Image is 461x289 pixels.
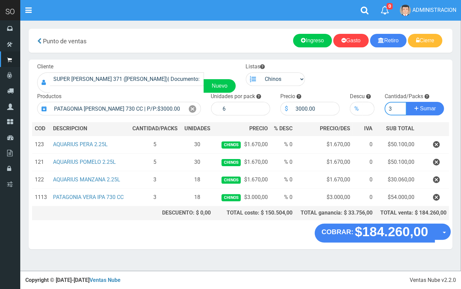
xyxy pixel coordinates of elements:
span: % DESC [274,125,292,132]
td: $54.000,00 [375,189,417,206]
td: $30.060,00 [375,171,417,189]
a: PATAGONIA VERA IPA 730 CC [53,194,124,200]
td: 18 [181,171,213,189]
span: Sumar [420,106,436,111]
td: % 0 [271,154,295,171]
strong: $184.260,00 [355,224,428,239]
a: AQUARIUS PERA 2.25L [53,141,108,148]
td: $1.670,00 [213,171,271,189]
span: Chinos [222,141,241,149]
td: $50.100,00 [375,136,417,154]
span: Chinos [222,194,241,201]
td: % 0 [271,189,295,206]
td: 121 [32,154,50,171]
a: AQUARIUS MANZANA 2.25L [53,176,120,183]
td: 5 [129,136,181,154]
span: 0 [387,3,393,9]
td: 5 [129,154,181,171]
label: Cantidad/Packs [385,93,423,101]
td: $50.100,00 [375,154,417,171]
span: ADMINISTRACION [412,7,456,13]
input: Introduzca el nombre del producto [51,102,185,115]
label: Precio [280,93,295,101]
span: CRIPCION [63,125,87,132]
span: PRECIO/DES [320,125,350,132]
a: Ventas Nube [89,277,121,283]
th: DES [50,122,129,136]
span: Chinos [222,159,241,166]
td: % 0 [271,136,295,154]
img: User Image [400,5,411,16]
label: Cliente [37,63,53,71]
td: $1.670,00 [213,136,271,154]
span: PRECIO [249,125,268,133]
td: $1.670,00 [295,154,353,171]
button: Sumar [406,102,444,115]
a: Gasto [333,34,369,47]
div: DESCUENTO: $ 0,00 [131,209,211,217]
td: 18 [181,189,213,206]
a: Ingreso [293,34,332,47]
td: 1113 [32,189,50,206]
a: Nuevo [204,79,235,93]
span: SUB TOTAL [386,125,414,133]
div: $ [280,102,292,115]
td: 3 [129,171,181,189]
div: TOTAL costo: $ 150.504,00 [216,209,292,217]
input: Cantidad [385,102,407,115]
input: Consumidor Final [50,72,204,86]
label: Descu [350,93,365,101]
div: Ventas Nube v2.2.0 [410,276,456,284]
div: TOTAL venta: $ 184.260,00 [378,209,446,217]
td: 0 [353,171,375,189]
span: Punto de ventas [43,38,86,45]
td: 0 [353,189,375,206]
span: Chinos [222,177,241,184]
td: 3 [129,189,181,206]
td: 123 [32,136,50,154]
th: CANTIDAD/PACKS [129,122,181,136]
th: COD [32,122,50,136]
td: $1.670,00 [295,171,353,189]
strong: Copyright © [DATE]-[DATE] [25,277,121,283]
label: Productos [37,93,61,101]
a: AQUARIUS POMELO 2.25L [53,159,116,165]
strong: COBRAR: [322,228,353,236]
input: 1 [220,102,271,115]
th: UNIDADES [181,122,213,136]
td: $1.670,00 [213,154,271,171]
div: TOTAL ganancia: $ 33.756,00 [298,209,373,217]
td: 0 [353,136,375,154]
td: $1.670,00 [295,136,353,154]
div: % [350,102,363,115]
td: % 0 [271,171,295,189]
input: 000 [363,102,375,115]
td: 30 [181,154,213,171]
a: Retiro [370,34,407,47]
td: $3.000,00 [213,189,271,206]
label: Listas [246,63,265,71]
td: $3.000,00 [295,189,353,206]
td: 0 [353,154,375,171]
button: COBRAR: $184.260,00 [315,224,435,243]
span: IVA [364,125,373,132]
input: 000 [292,102,340,115]
label: Unidades por pack [211,93,255,101]
a: Cierre [408,34,442,47]
td: 122 [32,171,50,189]
td: 30 [181,136,213,154]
